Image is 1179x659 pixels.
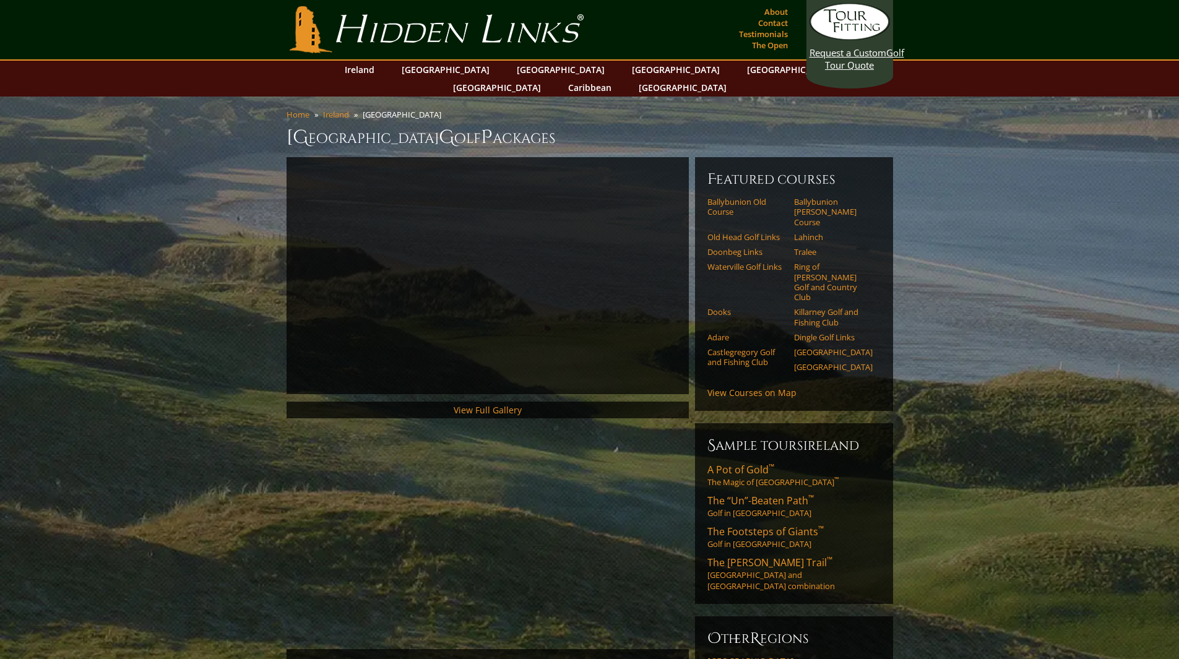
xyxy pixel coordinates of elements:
a: [GEOGRAPHIC_DATA] [794,362,873,372]
a: [GEOGRAPHIC_DATA] [511,61,611,79]
a: About [761,3,791,20]
a: Dingle Golf Links [794,332,873,342]
a: The “Un”-Beaten Path™Golf in [GEOGRAPHIC_DATA] [707,494,881,519]
a: Request a CustomGolf Tour Quote [810,3,890,71]
a: The [PERSON_NAME] Trail™[GEOGRAPHIC_DATA] and [GEOGRAPHIC_DATA] combination [707,556,881,592]
a: Caribbean [562,79,618,97]
a: Waterville Golf Links [707,262,786,272]
li: [GEOGRAPHIC_DATA] [363,109,446,120]
a: A Pot of Gold™The Magic of [GEOGRAPHIC_DATA]™ [707,463,881,488]
a: [GEOGRAPHIC_DATA] [741,61,841,79]
h6: ther egions [707,629,881,648]
a: Contact [755,14,791,32]
a: View Full Gallery [454,404,522,416]
a: Lahinch [794,232,873,242]
sup: ™ [834,476,839,484]
a: Dooks [707,307,786,317]
a: [GEOGRAPHIC_DATA] [626,61,726,79]
a: Castlegregory Golf and Fishing Club [707,347,786,368]
a: Ring of [PERSON_NAME] Golf and Country Club [794,262,873,302]
a: Ballybunion [PERSON_NAME] Course [794,197,873,227]
span: A Pot of Gold [707,463,774,476]
span: P [481,125,493,150]
sup: ™ [808,493,814,503]
a: View Courses on Map [707,387,797,398]
a: Old Head Golf Links [707,232,786,242]
span: G [439,125,454,150]
a: Doonbeg Links [707,247,786,257]
sup: ™ [769,462,774,472]
sup: ™ [818,523,824,534]
a: Killarney Golf and Fishing Club [794,307,873,327]
h6: Sample ToursIreland [707,436,881,455]
iframe: Sir-Nick-on-Southwest-Ireland [299,170,676,382]
a: The Open [749,37,791,54]
span: The [PERSON_NAME] Trail [707,556,832,569]
span: O [707,629,721,648]
a: Ireland [323,109,349,120]
a: Home [287,109,309,120]
a: [GEOGRAPHIC_DATA] [395,61,496,79]
h6: Featured Courses [707,170,881,189]
a: [GEOGRAPHIC_DATA] [447,79,547,97]
a: Ireland [339,61,381,79]
a: [GEOGRAPHIC_DATA] [633,79,733,97]
a: Tralee [794,247,873,257]
sup: ™ [827,554,832,565]
a: [GEOGRAPHIC_DATA] [794,347,873,357]
span: The “Un”-Beaten Path [707,494,814,507]
span: R [750,629,760,648]
a: Ballybunion Old Course [707,197,786,217]
a: Testimonials [736,25,791,43]
h1: [GEOGRAPHIC_DATA] olf ackages [287,125,893,150]
span: Request a Custom [810,46,886,59]
a: The Footsteps of Giants™Golf in [GEOGRAPHIC_DATA] [707,525,881,549]
span: The Footsteps of Giants [707,525,824,538]
a: Adare [707,332,786,342]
